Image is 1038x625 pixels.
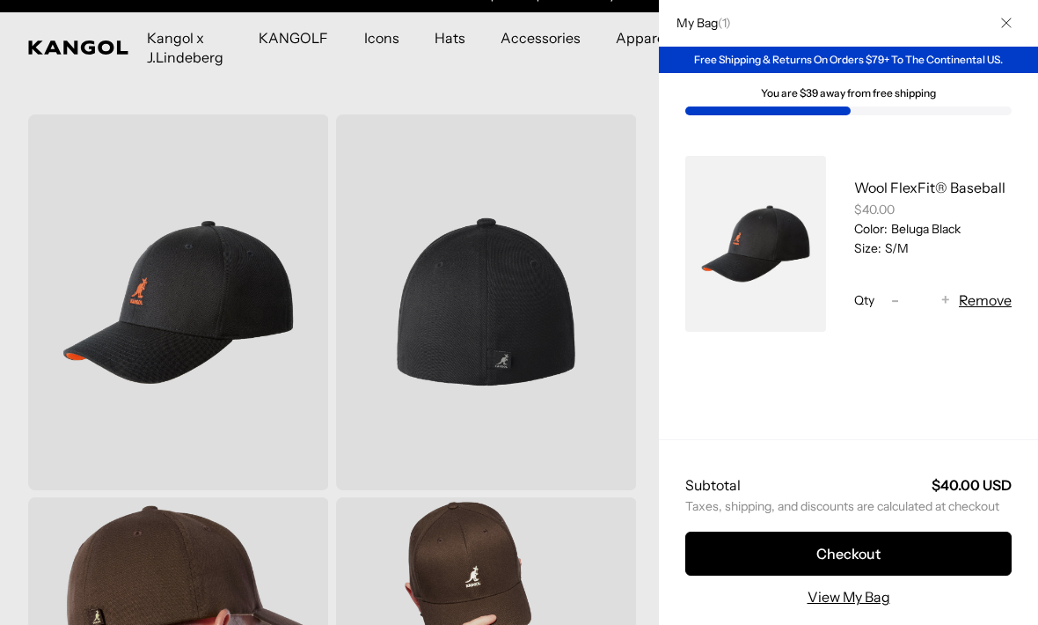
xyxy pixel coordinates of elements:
[718,15,731,31] span: ( )
[808,586,890,607] a: View My Bag
[959,290,1012,311] button: Remove Wool FlexFit® Baseball - Beluga Black / S/M
[685,475,741,495] h2: Subtotal
[659,47,1038,73] div: Free Shipping & Returns On Orders $79+ To The Continental US.
[722,15,726,31] span: 1
[881,240,909,256] dd: S/M
[932,290,959,311] button: +
[854,202,1012,217] div: $40.00
[908,290,932,311] input: Quantity for Wool FlexFit® Baseball
[685,532,1012,576] button: Checkout
[854,240,881,256] dt: Size:
[854,292,874,308] span: Qty
[881,290,908,311] button: -
[685,87,1012,99] div: You are $39 away from free shipping
[668,15,731,31] h2: My Bag
[888,221,961,237] dd: Beluga Black
[854,179,1005,196] a: Wool FlexFit® Baseball
[685,498,1012,514] small: Taxes, shipping, and discounts are calculated at checkout
[932,476,1012,494] strong: $40.00 USD
[854,221,888,237] dt: Color:
[891,289,899,312] span: -
[941,289,950,312] span: +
